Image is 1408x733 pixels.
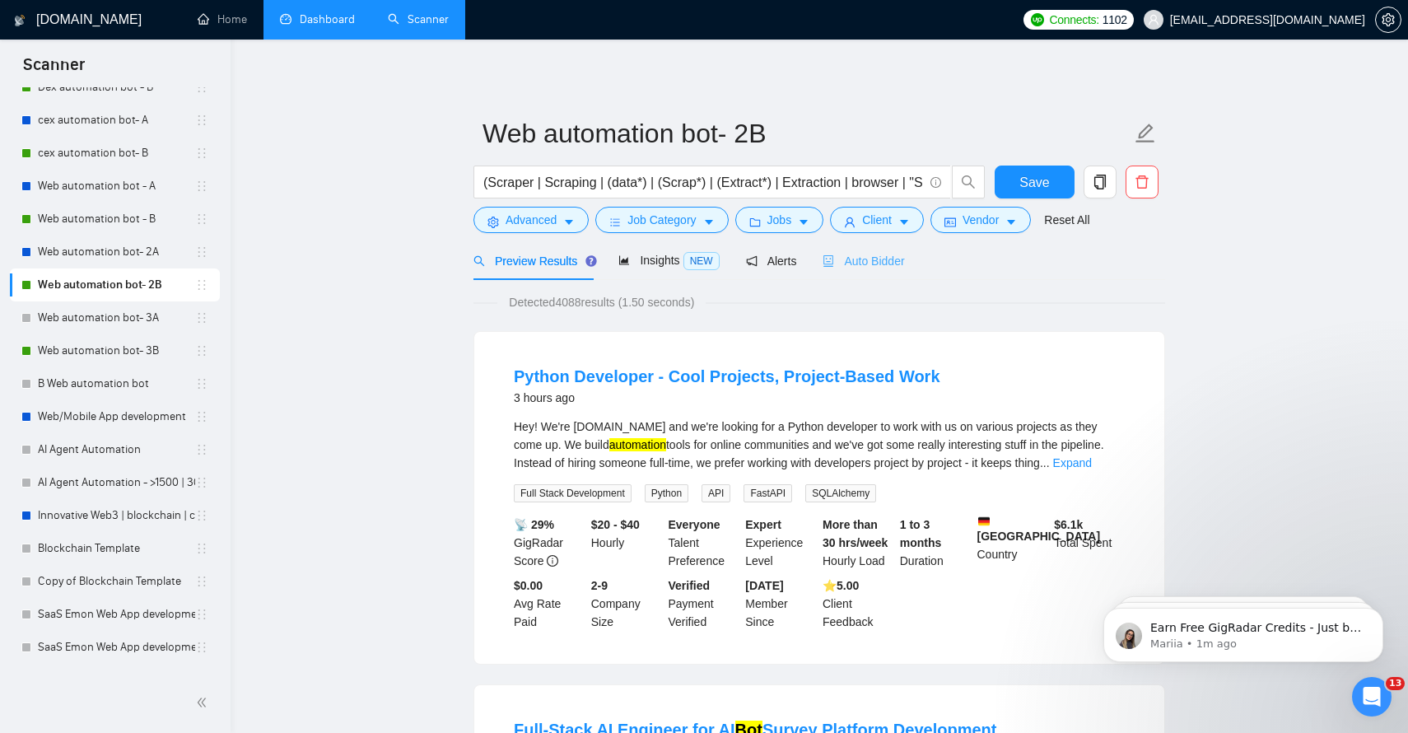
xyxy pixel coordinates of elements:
span: notification [746,255,758,267]
a: Blockchain Template [38,532,195,565]
li: Blockchain Template [10,532,220,565]
a: dashboardDashboard [280,12,355,26]
span: Full Stack Development [514,484,632,502]
a: Innovative Web3 | blockchain | crypto | NFT | erc20 | [PERSON_NAME] [38,499,195,532]
button: userClientcaret-down [830,207,924,233]
div: Experience Level [742,516,819,570]
span: Client [862,211,892,229]
li: Web/Mobile App development [10,400,220,433]
span: caret-down [563,216,575,228]
li: Copy of Blockchain Template [10,565,220,598]
button: settingAdvancedcaret-down [473,207,589,233]
b: 2-9 [591,579,608,592]
span: Auto Bidder [823,254,904,268]
a: AI Agent Automation [38,433,195,466]
span: Job Category [627,211,696,229]
img: upwork-logo.png [1031,13,1044,26]
button: Save [995,166,1075,198]
li: SaaS Emon Web App development- >2000 & >50$/h [10,598,220,631]
span: caret-down [1005,216,1017,228]
a: cex automation bot- A [38,104,195,137]
span: holder [195,147,208,160]
img: logo [14,7,26,34]
span: holder [195,245,208,259]
li: Web automation bot- 2A [10,236,220,268]
div: Company Size [588,577,665,631]
li: cex automation bot- A [10,104,220,137]
b: $ 6.1k [1054,518,1083,531]
a: B Web automation bot [38,367,195,400]
span: holder [195,410,208,423]
span: ... [1040,456,1050,469]
button: folderJobscaret-down [735,207,824,233]
b: $0.00 [514,579,543,592]
li: Innovative Web3 | blockchain | crypto | NFT | erc20 | dapp [10,499,220,532]
span: Vendor [963,211,999,229]
span: holder [195,114,208,127]
b: 1 to 3 months [900,518,942,549]
span: holder [195,443,208,456]
span: copy [1084,175,1116,189]
li: Web automation bot- 2B [10,268,220,301]
span: bars [609,216,621,228]
li: Web automation bot - B [10,203,220,236]
b: Expert [745,518,781,531]
span: holder [195,542,208,555]
span: Detected 4088 results (1.50 seconds) [497,293,706,311]
span: holder [195,509,208,522]
span: search [473,255,485,267]
a: Web automation bot - A [38,170,195,203]
b: Verified [669,579,711,592]
a: Reset All [1044,211,1089,229]
img: 🇩🇪 [978,516,990,527]
b: [GEOGRAPHIC_DATA] [977,516,1101,543]
b: Everyone [669,518,720,531]
span: Preview Results [473,254,592,268]
span: holder [195,641,208,654]
div: Hourly Load [819,516,897,570]
button: delete [1126,166,1159,198]
input: Search Freelance Jobs... [483,172,923,193]
li: AI Agent Automation [10,433,220,466]
a: Web automation bot- 3A [38,301,195,334]
b: $20 - $40 [591,518,640,531]
span: holder [195,344,208,357]
a: Dex automation bot - B [38,71,195,104]
div: Talent Preference [665,516,743,570]
li: cex automation bot- B [10,137,220,170]
span: user [1148,14,1159,26]
span: area-chart [618,254,630,266]
a: Python Developer - Cool Projects, Project-Based Work [514,367,940,385]
button: barsJob Categorycaret-down [595,207,728,233]
span: Advanced [506,211,557,229]
span: SQLAlchemy [805,484,876,502]
span: setting [487,216,499,228]
span: info-circle [930,177,941,188]
b: 📡 29% [514,518,554,531]
span: 13 [1386,677,1405,690]
li: B Web automation bot [10,367,220,400]
span: holder [195,311,208,324]
input: Scanner name... [483,113,1131,154]
span: Save [1019,172,1049,193]
span: Scanner [10,53,98,87]
button: idcardVendorcaret-down [930,207,1031,233]
div: Avg Rate Paid [511,577,588,631]
div: Hey! We're [DOMAIN_NAME] and we're looking for a Python developer to work with us on various proj... [514,418,1125,472]
span: API [702,484,730,502]
span: robot [823,255,834,267]
li: SaaS Emon Web App development- <2000 & <50$/h [10,631,220,664]
a: Web automation bot- 2A [38,236,195,268]
span: caret-down [798,216,809,228]
a: SaaS Emon Web App development- >2000 & >50$/h [38,598,195,631]
span: holder [195,81,208,94]
span: holder [195,212,208,226]
a: Web automation bot- 2B [38,268,195,301]
a: Copy of Blockchain Template [38,565,195,598]
span: FastAPI [744,484,792,502]
span: delete [1126,175,1158,189]
iframe: Intercom live chat [1352,677,1392,717]
b: [DATE] [745,579,783,592]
